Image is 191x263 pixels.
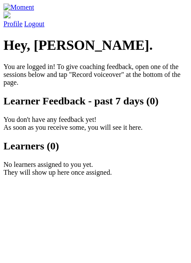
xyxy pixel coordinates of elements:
h2: Learners (0) [3,140,188,152]
p: No learners assigned to you yet. They will show up here once assigned. [3,161,188,176]
h2: Learner Feedback - past 7 days (0) [3,95,188,107]
h1: Hey, [PERSON_NAME]. [3,37,188,53]
img: default_avatar-b4e2223d03051bc43aaaccfb402a43260a3f17acc7fafc1603fdf008d6cba3c9.png [3,11,10,18]
p: You are logged in! To give coaching feedback, open one of the sessions below and tap "Record voic... [3,63,188,87]
a: Logout [24,20,44,28]
img: Moment [3,3,34,11]
p: You don't have any feedback yet! As soon as you receive some, you will see it here. [3,116,188,131]
a: Profile [3,11,188,28]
